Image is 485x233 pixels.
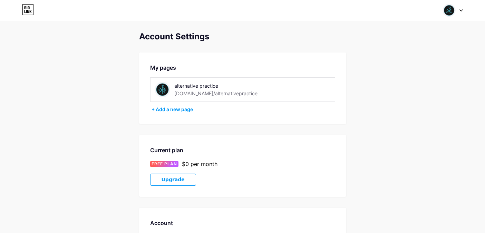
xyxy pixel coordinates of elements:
[152,106,335,113] div: + Add a new page
[150,146,335,154] div: Current plan
[150,64,335,72] div: My pages
[139,32,346,41] div: Account Settings
[182,160,217,168] div: $0 per month
[162,177,185,183] span: Upgrade
[150,219,335,227] div: Account
[443,4,456,17] img: alternativepractice
[152,161,177,167] span: FREE PLAN
[174,90,258,97] div: [DOMAIN_NAME]/alternativepractice
[150,174,196,186] button: Upgrade
[174,82,272,89] div: alternative practice
[155,82,170,97] img: alternativepractice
